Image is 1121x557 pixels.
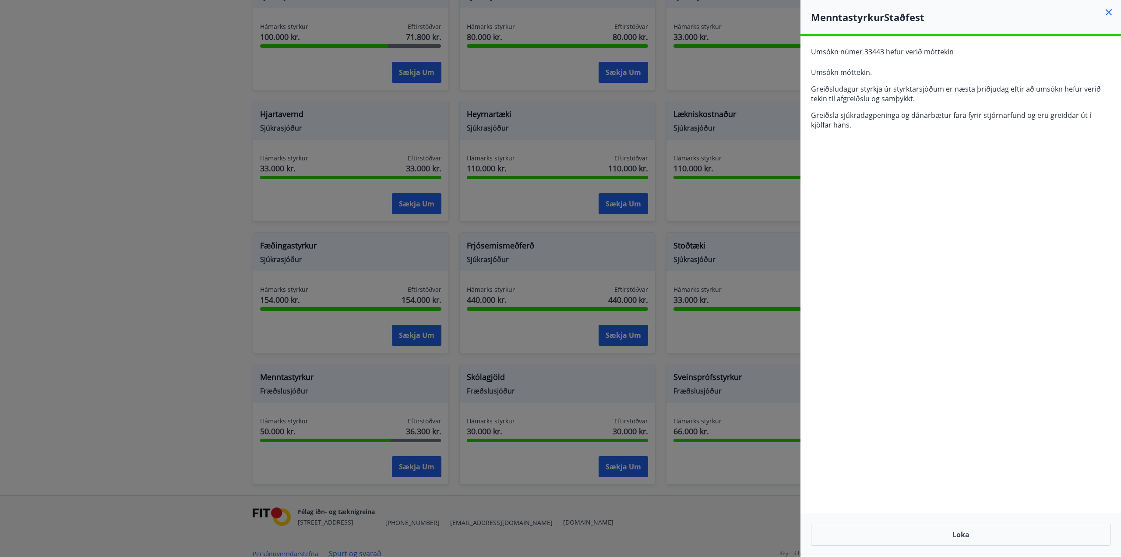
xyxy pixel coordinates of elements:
[811,84,1110,103] p: Greiðsludagur styrkja úr styrktarsjóðum er næsta þriðjudag eftir að umsókn hefur verið tekin til ...
[811,11,1121,24] h4: Menntastyrkur Staðfest
[811,67,1110,77] p: Umsókn móttekin.
[811,47,954,57] span: Umsókn númer 33443 hefur verið móttekin
[811,110,1110,130] p: Greiðsla sjúkradagpeninga og dánarbætur fara fyrir stjórnarfund og eru greiddar út í kjölfar hans.
[811,524,1110,546] button: Loka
